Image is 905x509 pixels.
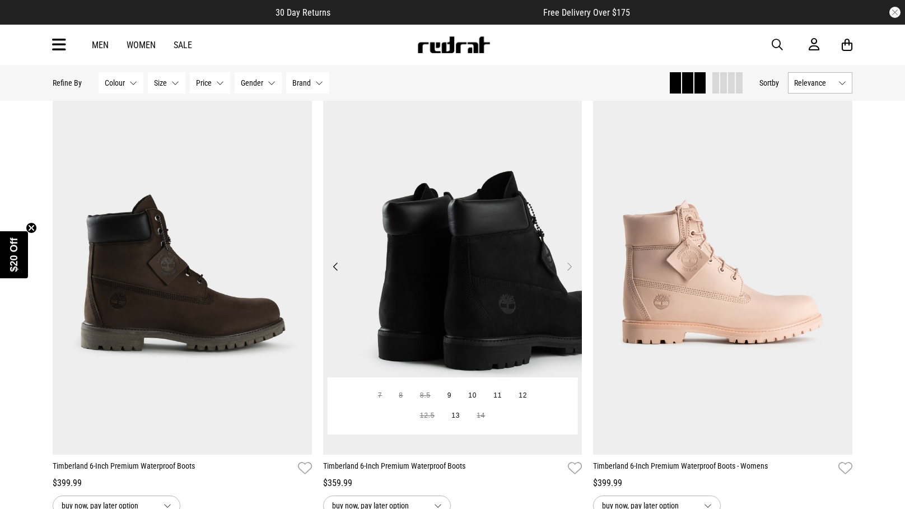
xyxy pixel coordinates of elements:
[235,72,282,94] button: Gender
[127,40,156,50] a: Women
[276,7,330,18] span: 30 Day Returns
[485,386,510,406] button: 11
[196,78,212,87] span: Price
[593,477,852,490] div: $399.99
[148,72,185,94] button: Size
[53,477,312,490] div: $399.99
[593,460,834,477] a: Timberland 6-Inch Premium Waterproof Boots - Womens
[412,406,444,426] button: 12.5
[154,78,167,87] span: Size
[543,7,630,18] span: Free Delivery Over $175
[417,36,491,53] img: Redrat logo
[443,406,468,426] button: 13
[9,4,43,38] button: Open LiveChat chat widget
[8,237,20,272] span: $20 Off
[53,92,312,455] img: Timberland 6-inch Premium Waterproof Boots in Brown
[53,460,293,477] a: Timberland 6-Inch Premium Waterproof Boots
[772,78,779,87] span: by
[26,222,37,234] button: Close teaser
[323,92,582,455] img: Timberland 6-inch Premium Waterproof Boots in Black
[323,460,564,477] a: Timberland 6-Inch Premium Waterproof Boots
[190,72,230,94] button: Price
[439,386,460,406] button: 9
[323,477,582,490] div: $359.99
[241,78,263,87] span: Gender
[174,40,192,50] a: Sale
[510,386,535,406] button: 12
[390,386,411,406] button: 8
[468,406,493,426] button: 14
[788,72,852,94] button: Relevance
[593,92,852,455] img: Timberland 6-inch Premium Waterproof Boots - Womens in Pink
[460,386,485,406] button: 10
[562,260,576,273] button: Next
[759,76,779,90] button: Sortby
[53,78,82,87] p: Refine By
[370,386,390,406] button: 7
[412,386,439,406] button: 8.5
[92,40,109,50] a: Men
[353,7,521,18] iframe: Customer reviews powered by Trustpilot
[99,72,143,94] button: Colour
[794,78,834,87] span: Relevance
[329,260,343,273] button: Previous
[286,72,329,94] button: Brand
[105,78,125,87] span: Colour
[292,78,311,87] span: Brand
